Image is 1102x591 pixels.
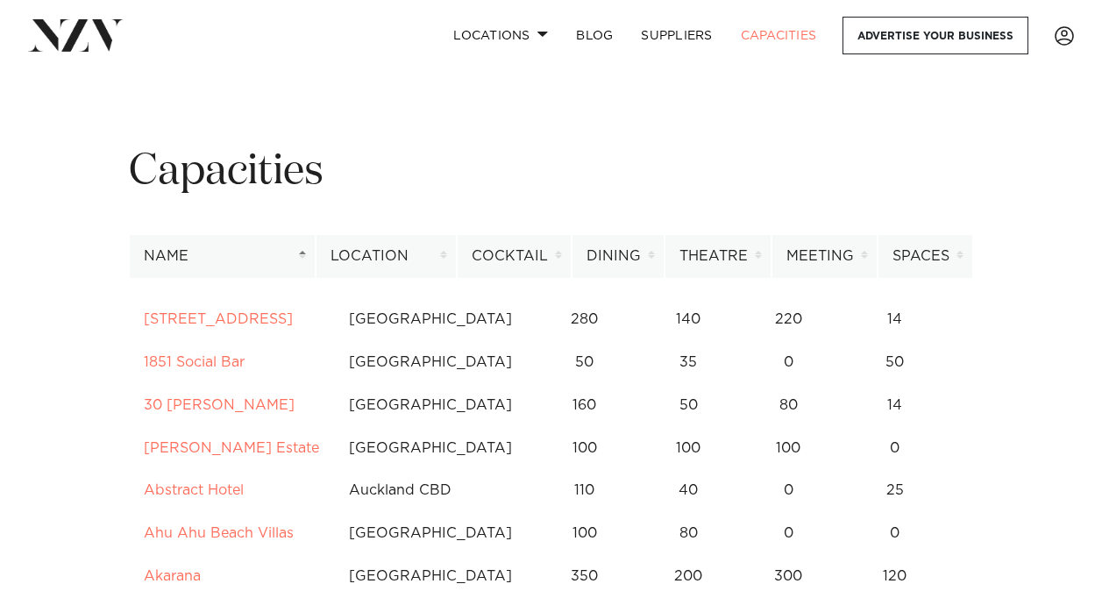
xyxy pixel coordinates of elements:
td: 80 [642,512,735,555]
td: 100 [527,427,642,470]
td: 9 [948,384,1043,427]
td: [GEOGRAPHIC_DATA] [334,512,527,555]
a: BLOG [562,17,627,54]
td: 35 [642,341,735,384]
td: 14 [842,384,948,427]
td: 1 [948,469,1043,512]
td: 14 [842,298,948,341]
th: Name: activate to sort column descending [129,235,316,278]
th: Dining: activate to sort column ascending [572,235,665,278]
td: 140 [642,298,735,341]
a: Akarana [144,569,201,583]
td: 0 [842,427,948,470]
td: 1 [948,341,1043,384]
td: 50 [642,384,735,427]
td: 100 [735,427,842,470]
a: 30 [PERSON_NAME] [144,398,295,412]
th: Theatre: activate to sort column ascending [665,235,771,278]
td: [GEOGRAPHIC_DATA] [334,427,527,470]
td: 100 [642,427,735,470]
a: Locations [439,17,562,54]
a: Advertise your business [842,17,1028,54]
td: 50 [842,341,948,384]
th: Cocktail: activate to sort column ascending [457,235,572,278]
td: 1 [948,512,1043,555]
td: 6 [948,298,1043,341]
td: 160 [527,384,642,427]
td: 110 [527,469,642,512]
h1: Capacities [129,145,973,200]
a: 1851 Social Bar [144,355,245,369]
td: [GEOGRAPHIC_DATA] [334,298,527,341]
th: Meeting: activate to sort column ascending [771,235,878,278]
td: Auckland CBD [334,469,527,512]
th: Spaces: activate to sort column ascending [878,235,973,278]
th: Location: activate to sort column ascending [316,235,457,278]
td: [GEOGRAPHIC_DATA] [334,384,527,427]
a: [STREET_ADDRESS] [144,312,293,326]
td: 3 [948,427,1043,470]
td: 0 [842,512,948,555]
td: 25 [842,469,948,512]
td: [GEOGRAPHIC_DATA] [334,341,527,384]
a: Abstract Hotel [144,483,244,497]
a: Capacities [727,17,831,54]
img: nzv-logo.png [28,19,124,51]
td: 0 [735,341,842,384]
td: 0 [735,512,842,555]
a: SUPPLIERS [627,17,726,54]
td: 80 [735,384,842,427]
a: [PERSON_NAME] Estate [144,441,319,455]
td: 40 [642,469,735,512]
td: 280 [527,298,642,341]
td: 50 [527,341,642,384]
td: 100 [527,512,642,555]
a: Ahu Ahu Beach Villas [144,526,294,540]
td: 0 [735,469,842,512]
td: 220 [735,298,842,341]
